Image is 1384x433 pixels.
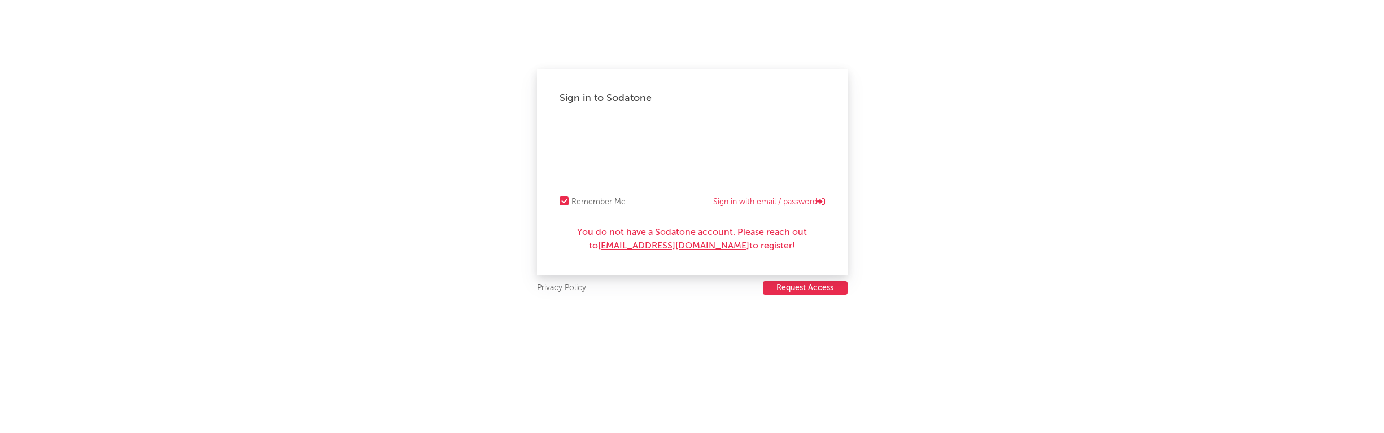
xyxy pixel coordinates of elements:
button: Request Access [763,281,848,295]
a: Privacy Policy [537,281,586,295]
div: Remember Me [571,195,626,209]
div: You do not have a Sodatone account. Please reach out to to register! [560,226,825,253]
a: Sign in with email / password [713,195,825,209]
div: Sign in to Sodatone [560,91,825,105]
a: [EMAIL_ADDRESS][DOMAIN_NAME] [598,242,749,251]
